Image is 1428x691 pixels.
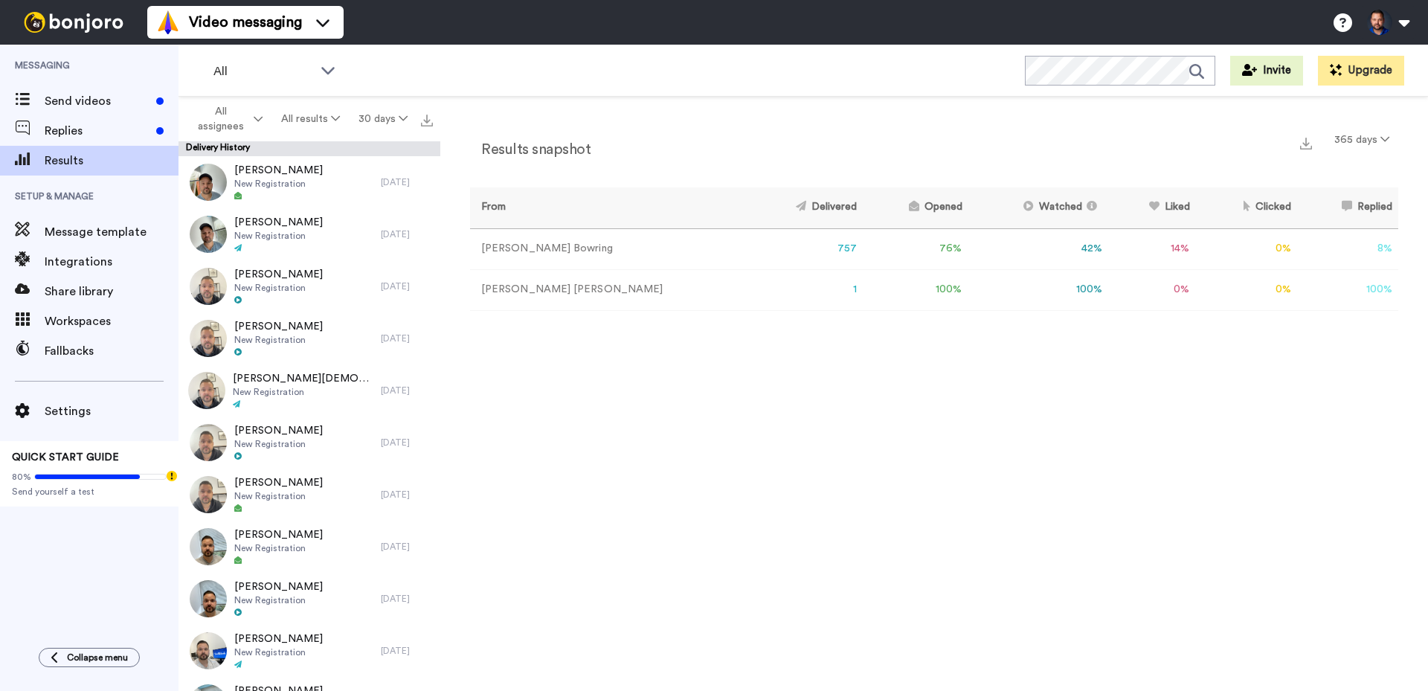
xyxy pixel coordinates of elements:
td: 1 [747,269,863,310]
span: [PERSON_NAME] [234,163,323,178]
img: export.svg [1300,138,1312,150]
img: 769efe49-a430-4016-b9e5-190054d6237c-thumb.jpg [190,580,227,617]
div: Tooltip anchor [165,469,178,483]
img: ae5da65e-09cc-49bc-9310-308f047f6b3c-thumb.jpg [188,372,225,409]
span: [PERSON_NAME] [234,423,323,438]
span: New Registration [234,438,323,450]
td: 100 % [863,269,968,310]
button: All results [272,106,350,132]
span: New Registration [234,646,323,658]
div: Delivery History [178,141,440,156]
div: [DATE] [381,332,433,344]
a: [PERSON_NAME]New Registration[DATE] [178,312,440,364]
a: [PERSON_NAME]New Registration[DATE] [178,208,440,260]
span: Settings [45,402,178,420]
button: Export a summary of each team member’s results that match this filter now. [1296,132,1316,153]
td: 14 % [1108,228,1195,269]
span: All [213,62,313,80]
td: 42 % [968,228,1109,269]
span: [PERSON_NAME] [234,475,323,490]
span: New Registration [234,490,323,502]
div: [DATE] [381,489,433,501]
span: [PERSON_NAME] [234,267,323,282]
span: Replies [45,122,150,140]
img: 81519e44-9368-4521-9347-49791bbaa9ab-thumb.jpg [190,476,227,513]
button: Collapse menu [39,648,140,667]
div: [DATE] [381,385,433,396]
td: 0 % [1108,269,1195,310]
button: 365 days [1325,126,1398,153]
span: Share library [45,283,178,300]
div: [DATE] [381,541,433,553]
td: 757 [747,228,863,269]
td: 76 % [863,228,968,269]
a: [PERSON_NAME][DEMOGRAPHIC_DATA]New Registration[DATE] [178,364,440,417]
button: Invite [1230,56,1303,86]
span: Video messaging [189,12,302,33]
span: New Registration [234,178,323,190]
div: [DATE] [381,280,433,292]
div: [DATE] [381,593,433,605]
span: [PERSON_NAME] [234,527,323,542]
a: [PERSON_NAME]New Registration[DATE] [178,573,440,625]
th: Opened [863,187,968,228]
a: [PERSON_NAME]New Registration[DATE] [178,469,440,521]
span: New Registration [234,594,323,606]
span: [PERSON_NAME] [234,319,323,334]
span: New Registration [234,282,323,294]
span: [PERSON_NAME] [234,631,323,646]
img: 7eac8a09-e5f2-46c0-8b3b-1511615e8413-thumb.jpg [190,164,227,201]
td: 0 % [1196,228,1298,269]
span: Results [45,152,178,170]
img: bj-logo-header-white.svg [18,12,129,33]
img: vm-color.svg [156,10,180,34]
span: 80% [12,471,31,483]
a: [PERSON_NAME]New Registration[DATE] [178,417,440,469]
span: Message template [45,223,178,241]
img: 976edb14-3aa0-44e8-9458-88445308bf56-thumb.jpg [190,424,227,461]
span: New Registration [234,334,323,346]
th: Replied [1297,187,1398,228]
div: [DATE] [381,645,433,657]
span: QUICK START GUIDE [12,452,119,463]
span: New Registration [233,386,373,398]
td: 100 % [968,269,1109,310]
th: From [470,187,747,228]
span: New Registration [234,230,323,242]
td: 0 % [1196,269,1298,310]
span: Workspaces [45,312,178,330]
th: Clicked [1196,187,1298,228]
img: bdb14e9f-a96d-4676-a1e4-27609dd78b17-thumb.jpg [190,320,227,357]
span: [PERSON_NAME] [234,215,323,230]
img: d9e4b706-510d-4954-935d-35e06aabeb1c-thumb.jpg [190,528,227,565]
button: Export all results that match these filters now. [416,108,437,130]
h2: Results snapshot [470,141,591,158]
a: [PERSON_NAME]New Registration[DATE] [178,521,440,573]
a: [PERSON_NAME]New Registration[DATE] [178,625,440,677]
span: All assignees [190,104,251,134]
span: Fallbacks [45,342,178,360]
div: [DATE] [381,437,433,449]
button: 30 days [349,106,416,132]
img: 079e69f4-61e5-47a7-9351-6e732abb87f0-thumb.jpg [190,268,227,305]
a: [PERSON_NAME]New Registration[DATE] [178,260,440,312]
td: 100 % [1297,269,1398,310]
div: [DATE] [381,176,433,188]
td: [PERSON_NAME] Bowring [470,228,747,269]
span: New Registration [234,542,323,554]
th: Watched [968,187,1109,228]
td: [PERSON_NAME] [PERSON_NAME] [470,269,747,310]
span: Send yourself a test [12,486,167,498]
img: bd5db2a5-046e-4e65-9961-fa120733c1a0-thumb.jpg [190,216,227,253]
span: Send videos [45,92,150,110]
th: Liked [1108,187,1195,228]
span: [PERSON_NAME][DEMOGRAPHIC_DATA] [233,371,373,386]
td: 8 % [1297,228,1398,269]
img: export.svg [421,115,433,126]
img: 9ba3fe8f-3eca-4086-93a9-e2282cc473d5-thumb.jpg [190,632,227,669]
span: Integrations [45,253,178,271]
span: Collapse menu [67,652,128,663]
th: Delivered [747,187,863,228]
button: Upgrade [1318,56,1404,86]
